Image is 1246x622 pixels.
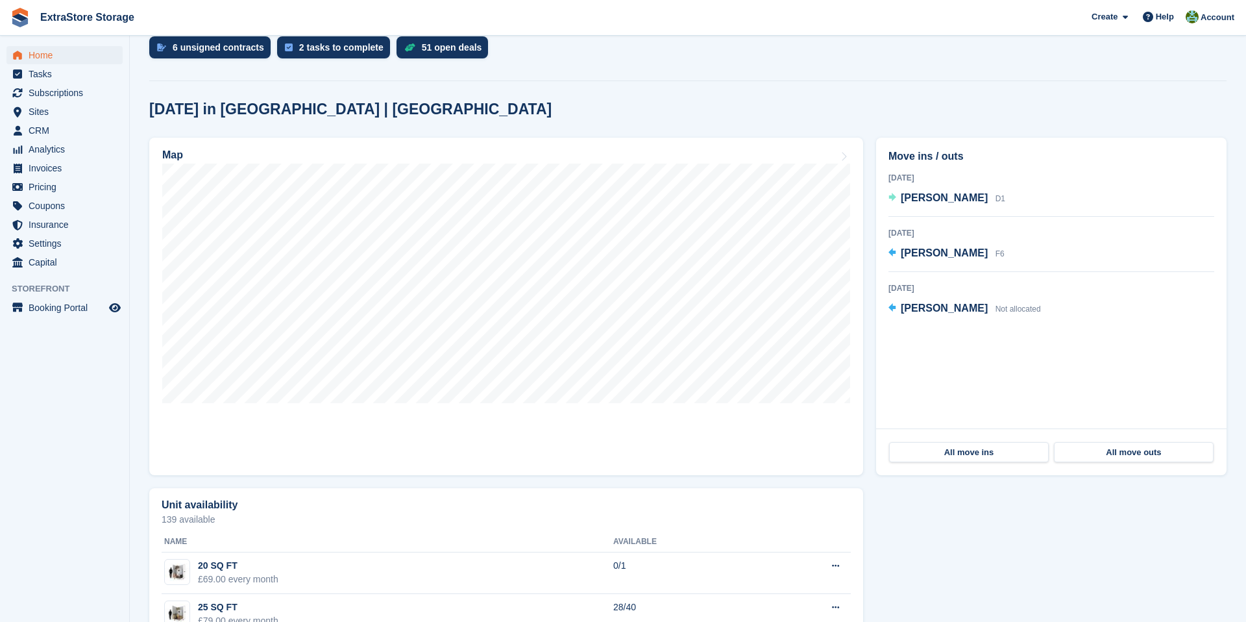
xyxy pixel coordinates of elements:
[6,121,123,140] a: menu
[277,36,397,65] a: 2 tasks to complete
[198,573,278,586] div: £69.00 every month
[888,245,1005,262] a: [PERSON_NAME] F6
[29,234,106,253] span: Settings
[149,36,277,65] a: 6 unsigned contracts
[157,44,166,51] img: contract_signature_icon-13c848040528278c33f63329250d36e43548de30e8caae1d1a13099fd9432cc5.svg
[404,43,415,52] img: deal-1b604bf984904fb50ccaf53a9ad4b4a5d6e5aea283cecdc64d6e3604feb123c2.svg
[299,42,384,53] div: 2 tasks to complete
[29,197,106,215] span: Coupons
[162,149,183,161] h2: Map
[6,159,123,177] a: menu
[29,121,106,140] span: CRM
[12,282,129,295] span: Storefront
[888,282,1214,294] div: [DATE]
[6,84,123,102] a: menu
[29,253,106,271] span: Capital
[6,234,123,253] a: menu
[1092,10,1118,23] span: Create
[888,190,1005,207] a: [PERSON_NAME] D1
[285,44,293,51] img: task-75834270c22a3079a89374b754ae025e5fb1db73e45f91037f5363f120a921f8.svg
[29,84,106,102] span: Subscriptions
[996,305,1041,314] span: Not allocated
[6,178,123,196] a: menu
[422,42,482,53] div: 51 open deals
[149,101,552,118] h2: [DATE] in [GEOGRAPHIC_DATA] | [GEOGRAPHIC_DATA]
[6,103,123,121] a: menu
[173,42,264,53] div: 6 unsigned contracts
[10,8,30,27] img: stora-icon-8386f47178a22dfd0bd8f6a31ec36ba5ce8667c1dd55bd0f319d3a0aa187defe.svg
[889,442,1049,463] a: All move ins
[1186,10,1199,23] img: Jill Leckie
[6,65,123,83] a: menu
[6,197,123,215] a: menu
[165,563,189,582] img: 20-sqft-unit.jpg
[198,559,278,573] div: 20 SQ FT
[1054,442,1214,463] a: All move outs
[29,216,106,234] span: Insurance
[198,601,278,614] div: 25 SQ FT
[29,46,106,64] span: Home
[29,65,106,83] span: Tasks
[162,499,238,511] h2: Unit availability
[901,247,988,258] span: [PERSON_NAME]
[6,46,123,64] a: menu
[162,515,851,524] p: 139 available
[29,299,106,317] span: Booking Portal
[888,172,1214,184] div: [DATE]
[6,216,123,234] a: menu
[888,301,1041,317] a: [PERSON_NAME] Not allocated
[613,553,759,594] td: 0/1
[901,192,988,203] span: [PERSON_NAME]
[35,6,140,28] a: ExtraStore Storage
[6,299,123,317] a: menu
[29,103,106,121] span: Sites
[613,532,759,553] th: Available
[901,303,988,314] span: [PERSON_NAME]
[149,138,863,475] a: Map
[29,140,106,158] span: Analytics
[1156,10,1174,23] span: Help
[6,253,123,271] a: menu
[996,194,1005,203] span: D1
[29,178,106,196] span: Pricing
[29,159,106,177] span: Invoices
[107,300,123,316] a: Preview store
[888,149,1214,164] h2: Move ins / outs
[397,36,495,65] a: 51 open deals
[162,532,613,553] th: Name
[888,227,1214,239] div: [DATE]
[6,140,123,158] a: menu
[996,249,1005,258] span: F6
[1201,11,1234,24] span: Account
